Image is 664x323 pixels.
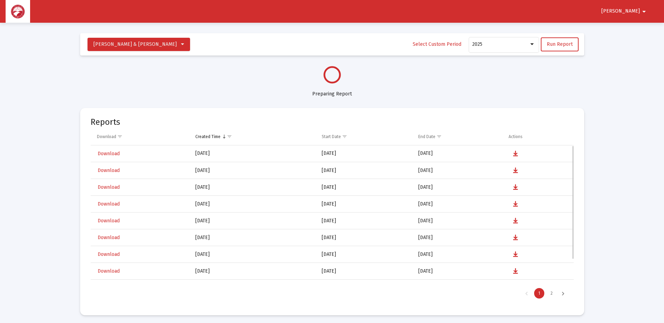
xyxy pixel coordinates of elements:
td: Column Actions [504,128,574,145]
span: Download [98,235,120,241]
td: [DATE] [317,162,413,179]
td: [DATE] [317,145,413,162]
div: [DATE] [195,201,312,208]
td: [DATE] [317,196,413,213]
div: [DATE] [195,234,312,241]
td: [DATE] [317,246,413,263]
div: [DATE] [195,150,312,157]
td: [DATE] [413,229,504,246]
td: Column Download [91,128,191,145]
td: Column Created Time [190,128,317,145]
td: [DATE] [413,162,504,179]
td: [DATE] [413,179,504,196]
div: [DATE] [195,167,312,174]
div: Next Page [557,288,569,299]
span: Download [98,218,120,224]
img: Dashboard [11,5,25,19]
span: Download [98,167,120,173]
td: [DATE] [317,179,413,196]
div: Download [97,134,116,139]
span: Download [98,268,120,274]
div: Previous Page [521,288,532,299]
div: Data grid [91,128,574,303]
td: [DATE] [413,196,504,213]
div: End Date [418,134,435,139]
span: Show filter options for column 'Download' [117,134,123,139]
span: Download [98,151,120,157]
div: Page 1 [534,288,544,299]
span: 2025 [472,41,482,47]
button: [PERSON_NAME] [593,4,657,18]
td: [DATE] [413,280,504,296]
td: [DATE] [317,263,413,280]
span: Download [98,184,120,190]
td: [DATE] [317,280,413,296]
span: Run Report [547,41,573,47]
td: [DATE] [413,246,504,263]
button: Run Report [541,37,579,51]
td: [DATE] [317,229,413,246]
td: Column End Date [413,128,504,145]
div: Actions [509,134,523,139]
mat-icon: arrow_drop_down [640,5,648,19]
td: Column Start Date [317,128,413,145]
button: [PERSON_NAME] & [PERSON_NAME] [88,38,190,51]
td: [DATE] [413,263,504,280]
td: [DATE] [317,213,413,229]
div: [DATE] [195,268,312,275]
div: [DATE] [195,251,312,258]
div: Start Date [322,134,341,139]
div: [DATE] [195,184,312,191]
span: Download [98,251,120,257]
div: [DATE] [195,217,312,224]
span: Show filter options for column 'End Date' [436,134,442,139]
span: Show filter options for column 'Created Time' [227,134,232,139]
span: Show filter options for column 'Start Date' [342,134,347,139]
span: Select Custom Period [413,41,461,47]
div: Page 2 [546,288,557,299]
span: [PERSON_NAME] & [PERSON_NAME] [93,41,177,47]
div: Page Navigation [91,283,574,303]
mat-card-title: Reports [91,119,120,125]
td: [DATE] [413,145,504,162]
span: Download [98,201,120,207]
div: Created Time [195,134,221,139]
td: [DATE] [413,213,504,229]
span: [PERSON_NAME] [601,8,640,14]
div: Preparing Report [80,84,584,98]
